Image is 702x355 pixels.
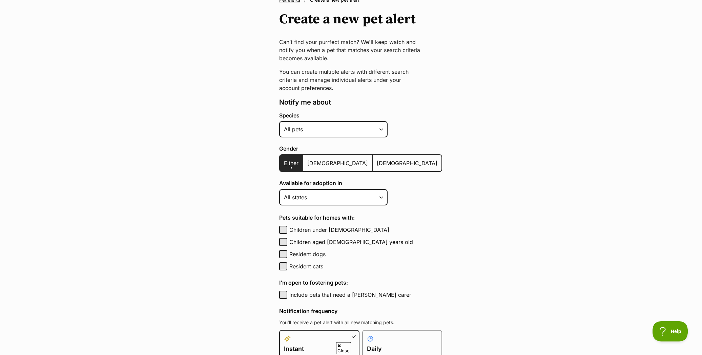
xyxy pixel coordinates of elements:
[367,344,438,354] h4: Daily
[279,319,442,326] p: You’ll receive a pet alert with all new matching pets.
[289,250,442,258] label: Resident dogs
[279,98,331,106] span: Notify me about
[279,180,442,186] label: Available for adoption in
[289,291,442,299] label: Include pets that need a [PERSON_NAME] carer
[289,238,442,246] label: Children aged [DEMOGRAPHIC_DATA] years old
[284,160,298,167] span: Either
[279,12,415,27] h1: Create a new pet alert
[279,112,442,118] label: Species
[279,68,423,92] p: You can create multiple alerts with different search criteria and manage individual alerts under ...
[289,226,442,234] label: Children under [DEMOGRAPHIC_DATA]
[284,344,355,354] h4: Instant
[279,146,442,152] label: Gender
[289,262,442,270] label: Resident cats
[279,214,442,222] h4: Pets suitable for homes with:
[279,279,442,287] h4: I'm open to fostering pets:
[279,307,442,315] h4: Notification frequency
[377,160,437,167] span: [DEMOGRAPHIC_DATA]
[279,38,423,62] p: Can’t find your purrfect match? We'll keep watch and notify you when a pet that matches your sear...
[653,321,688,341] iframe: Help Scout Beacon - Open
[307,160,368,167] span: [DEMOGRAPHIC_DATA]
[336,342,351,354] span: Close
